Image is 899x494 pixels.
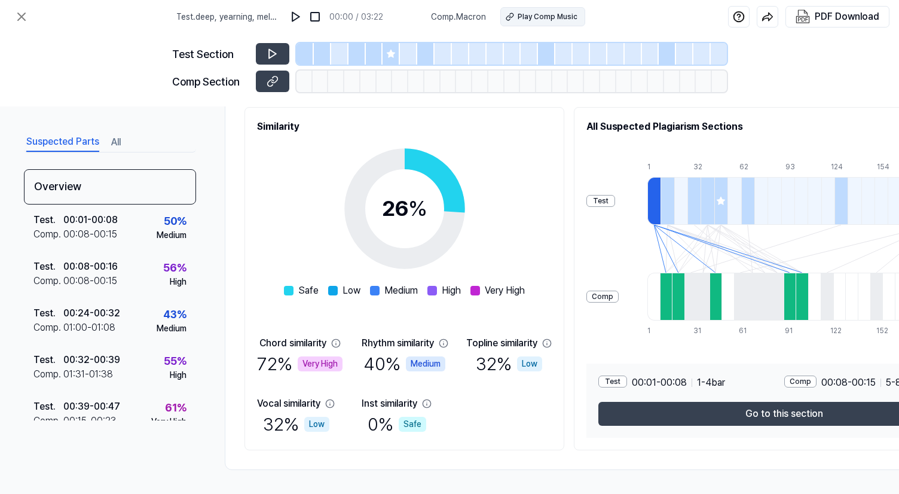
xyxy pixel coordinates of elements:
div: Test . [33,213,63,227]
span: Safe [298,283,319,298]
div: 01:31 - 01:38 [63,367,113,382]
span: 00:01 - 00:08 [632,376,687,390]
div: Comp [586,291,619,303]
div: 26 [382,193,427,225]
span: Very High [485,283,525,298]
div: Rhythm similarity [362,336,434,350]
div: 00:00 / 03:22 [329,11,383,23]
span: Medium [384,283,418,298]
button: All [111,133,121,152]
img: share [762,11,773,23]
div: 00:39 - 00:47 [63,400,120,414]
button: PDF Download [793,7,882,27]
div: 0 % [368,411,426,438]
div: 32 [693,161,707,172]
div: 72 % [257,350,343,377]
span: Comp . Macron [431,11,486,23]
div: Medium [157,229,186,242]
div: 154 [877,161,890,172]
div: PDF Download [815,9,879,25]
div: 61 % [165,400,186,416]
div: 62 [739,161,753,172]
div: 00:08 - 00:15 [63,227,117,242]
div: Overview [24,169,196,205]
div: Test . [33,400,63,414]
div: 61 [739,325,751,336]
img: help [733,11,745,23]
div: High [170,369,186,382]
img: stop [309,11,321,23]
div: Comp Section [172,74,249,90]
div: 43 % [163,306,186,322]
div: 00:15 - 00:23 [63,414,117,428]
div: 1 [647,161,661,172]
span: 1 - 4 bar [697,376,725,390]
div: Test . [33,260,63,274]
div: 32 % [263,411,329,438]
div: 124 [831,161,844,172]
div: Test [586,195,615,207]
div: 122 [830,325,843,336]
div: Vocal similarity [257,397,320,411]
div: Play Comp Music [518,11,577,22]
div: 50 % [164,213,186,229]
div: Low [517,356,542,371]
button: Play Comp Music [500,7,585,26]
div: Very High [151,416,186,428]
div: 00:08 - 00:15 [63,274,117,288]
div: 00:08 - 00:16 [63,260,118,274]
div: 01:00 - 01:08 [63,321,115,335]
div: Medium [157,322,186,335]
div: Comp . [33,321,63,335]
span: 00:08 - 00:15 [821,376,876,390]
div: Test . [33,306,63,321]
img: PDF Download [796,10,810,24]
span: Test . deep, yearning, melodic, slow [176,11,282,23]
div: Very High [298,356,343,371]
div: Comp [784,376,817,388]
div: Safe [399,417,426,432]
div: Chord similarity [259,336,326,350]
button: Suspected Parts [26,133,99,152]
div: Low [304,417,329,432]
div: Test [598,376,627,388]
div: Comp . [33,367,63,382]
div: 00:24 - 00:32 [63,306,120,321]
div: Medium [406,356,445,371]
div: High [170,276,186,288]
div: Inst similarity [362,397,417,411]
h2: Similarity [257,120,552,134]
div: 40 % [363,350,445,377]
div: 152 [876,325,889,336]
span: % [408,196,427,221]
div: Comp . [33,227,63,242]
img: play [290,11,302,23]
div: 1 [647,325,660,336]
div: Comp . [33,274,63,288]
span: High [442,283,461,298]
div: 31 [693,325,706,336]
div: 56 % [163,260,186,276]
div: 32 % [476,350,542,377]
div: Topline similarity [466,336,537,350]
div: 00:32 - 00:39 [63,353,120,367]
div: 93 [785,161,799,172]
div: Comp . [33,414,63,428]
div: 55 % [164,353,186,369]
span: Low [343,283,360,298]
div: 00:01 - 00:08 [63,213,118,227]
div: Test . [33,353,63,367]
div: Test Section [172,46,249,62]
div: 91 [785,325,797,336]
